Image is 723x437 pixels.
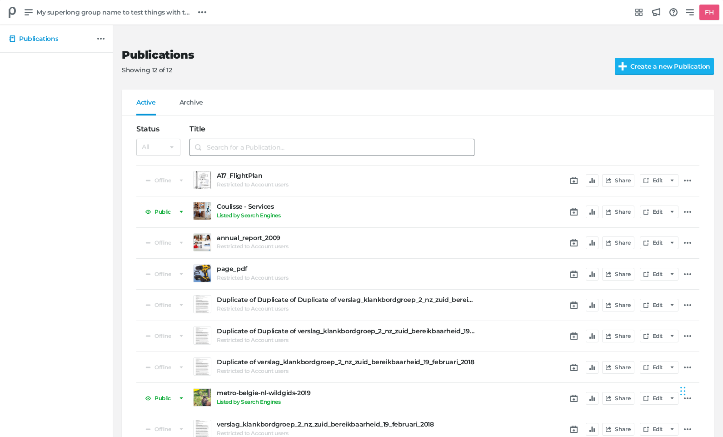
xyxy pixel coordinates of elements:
a: Edit [640,361,666,374]
a: Preview [193,357,211,376]
a: Preview [193,264,211,282]
button: Share [602,236,634,249]
button: Share [602,330,634,342]
a: Additional actions... [95,33,106,44]
h6: Restricted to Account users [217,243,288,250]
input: Search for a Publication... [189,139,474,156]
a: Edit [640,330,666,342]
a: A17_FlightPlan [217,172,474,180]
a: verslag_klankbordgroep_2_nz_zuid_bereikbaarheid_19_februari_2018 [217,421,474,428]
a: Archive [180,99,203,116]
a: Preview [193,295,211,313]
a: Preview [193,202,211,220]
a: Edit [640,174,666,187]
a: Edit [640,206,666,218]
span: Offline [155,302,171,308]
div: Drag [680,377,686,405]
a: Additional actions... [682,331,693,342]
h6: Listed by Search Engines [217,212,280,219]
button: Share [602,174,634,187]
span: Offline [155,333,171,339]
a: Publications [5,30,95,47]
h5: Publications [19,35,58,43]
iframe: Chat Widget [678,368,723,412]
a: Edit [640,423,666,436]
a: Schedule Publication [568,175,579,186]
a: Additional actions... [682,269,693,280]
button: Share [602,392,634,405]
a: Coulisse - Services [217,203,474,211]
h6: Restricted to Account users [217,306,288,312]
a: Additional actions... [682,237,693,248]
a: Duplicate of verslag_klankbordgroep_2_nz_zuid_bereikbaarheid_19_februari_2018 [217,358,474,366]
a: page_pdf [217,265,474,273]
a: Schedule Publication [568,206,579,217]
span: Offline [155,427,171,432]
span: Offline [155,271,171,277]
a: Duplicate of Duplicate of verslag_klankbordgroep_2_nz_zuid_bereikbaarheid_19_februari_2018 [217,327,474,335]
h4: Title [189,125,474,133]
button: Share [602,206,634,218]
a: Schedule Publication [568,331,579,342]
p: Showing 12 of 12 [122,65,600,75]
button: Share [602,361,634,374]
a: Duplicate of Duplicate of Duplicate of verslag_klankbordgroep_2_nz_zuid_bereikbaarheid_19_februar... [217,296,474,304]
button: Share [602,423,634,436]
a: Active [136,99,156,116]
span: Offline [155,178,171,183]
h6: Restricted to Account users [217,337,288,343]
a: Schedule Publication [568,300,579,311]
a: Additional actions... [682,206,693,217]
span: Public [155,396,171,401]
h2: Publications [122,49,600,62]
a: Preview [193,326,211,345]
h6: Restricted to Account users [217,430,288,437]
a: Schedule Publication [568,237,579,248]
a: Additional actions... [682,300,693,311]
div: My superlong group name to test things with that might break due to the name being so long [4,4,21,21]
h6: Restricted to Account users [217,275,288,281]
span: Public [155,209,171,215]
span: My superlong group name to test things with that might break due to the name being so long [36,7,190,17]
a: Schedule Publication [568,269,579,280]
span: Offline [155,240,171,246]
h4: Status [136,125,180,133]
a: Schedule Publication [568,424,579,435]
a: Preview [193,171,211,189]
a: Additional actions... [682,362,693,373]
h6: Listed by Search Engines [217,399,280,405]
a: Integrations Hub [631,5,647,20]
label: Create a new Publication [615,58,714,75]
a: Edit [640,299,666,311]
h5: FH [701,5,717,20]
a: annual_report_2009 [217,234,474,242]
a: Edit [640,268,666,281]
h6: Restricted to Account users [217,181,288,188]
a: Edit [640,392,666,405]
a: Schedule Publication [568,393,579,404]
a: Preview [193,388,211,407]
a: Preview [193,233,211,251]
a: metro-belgie-nl-wildgids-2019 [217,389,474,397]
button: Share [602,268,634,281]
a: Additional actions... [682,424,693,435]
a: Edit [640,236,666,249]
a: Additional actions... [682,175,693,186]
h6: Restricted to Account users [217,368,288,374]
a: Schedule Publication [568,362,579,373]
button: Share [602,299,634,311]
span: Offline [155,365,171,370]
